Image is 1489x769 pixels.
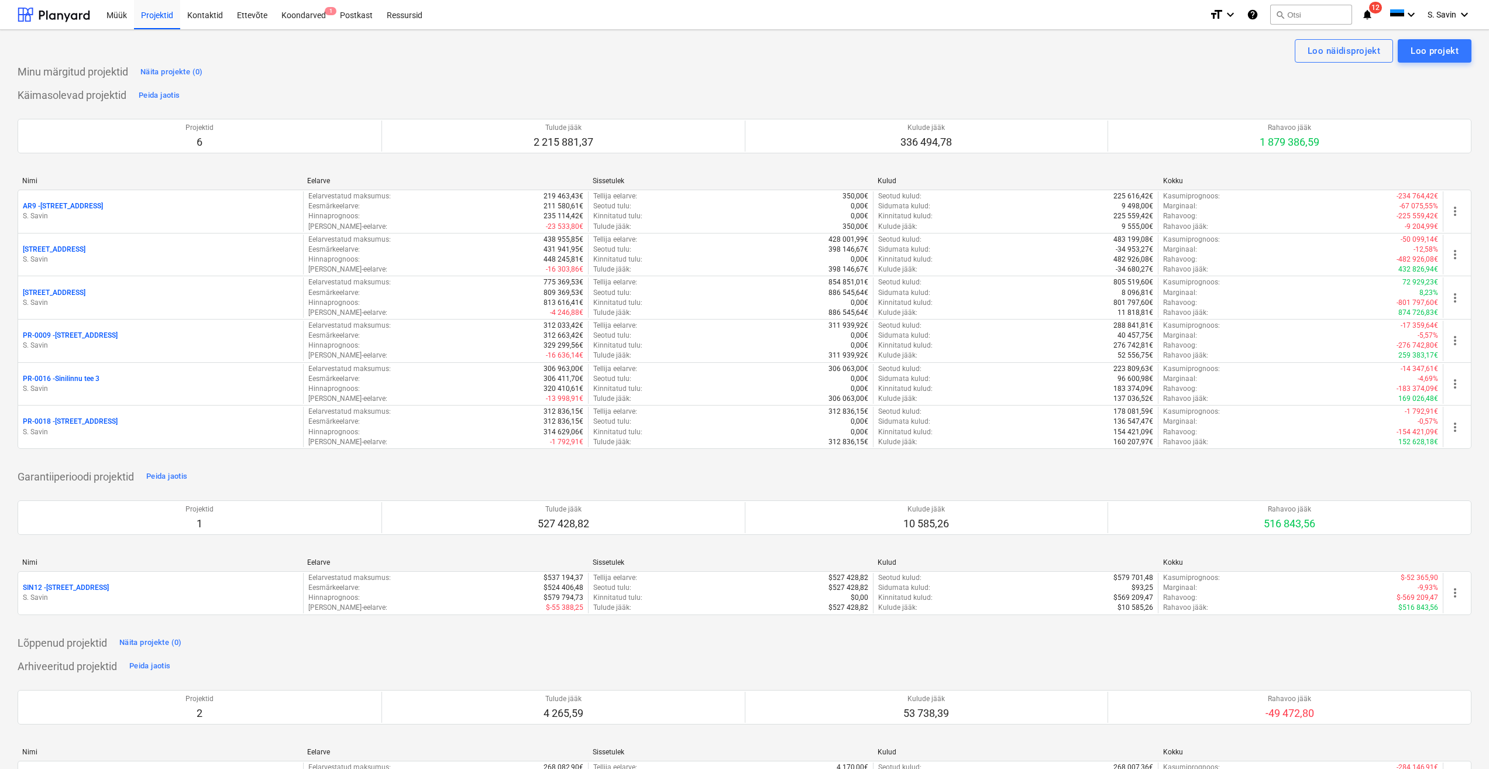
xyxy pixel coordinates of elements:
p: Hinnaprognoos : [308,255,360,265]
p: 516 843,56 [1264,517,1315,531]
p: 0,00€ [851,201,868,211]
p: Tellija eelarve : [593,277,637,287]
i: format_size [1209,8,1223,22]
p: S. Savin [23,427,298,437]
p: Eelarvestatud maksumus : [308,573,391,583]
p: 0,00€ [851,211,868,221]
p: 0,00€ [851,384,868,394]
p: 10 585,26 [903,517,949,531]
p: -34 680,27€ [1116,265,1153,274]
p: Kulude jääk : [878,394,917,404]
p: 160 207,97€ [1113,437,1153,447]
p: 775 369,53€ [544,277,583,287]
p: Kulude jääk : [878,437,917,447]
p: -276 742,80€ [1397,341,1438,351]
p: Kinnitatud kulud : [878,427,933,437]
p: Rahavoo jääk : [1163,351,1208,361]
p: Rahavoo jääk [1264,504,1315,514]
p: Rahavoog : [1163,211,1197,221]
div: Loo projekt [1411,43,1459,59]
p: Seotud kulud : [878,191,921,201]
p: 329 299,56€ [544,341,583,351]
p: Seotud tulu : [593,201,631,211]
p: PR-0018 - [STREET_ADDRESS] [23,417,118,427]
i: Abikeskus [1247,8,1258,22]
p: Garantiiperioodi projektid [18,470,134,484]
div: Sissetulek [593,177,868,185]
p: Tulude jääk : [593,351,631,361]
p: Tellija eelarve : [593,321,637,331]
p: $579 794,73 [544,593,583,603]
p: Seotud tulu : [593,245,631,255]
p: Rahavoo jääk : [1163,265,1208,274]
p: 874 726,83€ [1398,308,1438,318]
p: Tulude jääk : [593,265,631,274]
p: Tellija eelarve : [593,364,637,374]
p: PR-0016 - Sinilinnu tee 3 [23,374,99,384]
p: Eelarvestatud maksumus : [308,235,391,245]
p: -14 347,61€ [1401,364,1438,374]
p: Seotud kulud : [878,277,921,287]
p: Sidumata kulud : [878,331,930,341]
p: Seotud kulud : [878,573,921,583]
p: Kinnitatud tulu : [593,298,642,308]
p: 211 580,61€ [544,201,583,211]
p: 1 879 386,59 [1260,135,1319,149]
span: search [1275,10,1285,19]
p: 137 036,52€ [1113,394,1153,404]
i: keyboard_arrow_down [1223,8,1237,22]
p: -23 533,80€ [546,222,583,232]
p: $93,25 [1132,583,1153,593]
p: 154 421,09€ [1113,427,1153,437]
p: 259 383,17€ [1398,351,1438,361]
p: Seotud tulu : [593,288,631,298]
p: 813 616,41€ [544,298,583,308]
p: 0,00€ [851,255,868,265]
p: Rahavoog : [1163,255,1197,265]
p: 72 929,23€ [1402,277,1438,287]
p: 483 199,08€ [1113,235,1153,245]
p: Kulude jääk : [878,222,917,232]
div: PR-0018 -[STREET_ADDRESS]S. Savin [23,417,298,437]
p: $524 406,48 [544,583,583,593]
div: Peida jaotis [139,89,180,102]
p: 169 026,48€ [1398,394,1438,404]
p: [PERSON_NAME]-eelarve : [308,437,387,447]
p: 311 939,92€ [828,321,868,331]
p: Projektid [185,123,214,133]
p: -183 374,09€ [1397,384,1438,394]
p: Rahavoo jääk : [1163,437,1208,447]
p: Kulude jääk : [878,308,917,318]
p: Hinnaprognoos : [308,341,360,351]
p: 223 809,63€ [1113,364,1153,374]
p: Hinnaprognoos : [308,298,360,308]
p: 8,23% [1419,288,1438,298]
button: Loo näidisprojekt [1295,39,1393,63]
p: Seotud kulud : [878,407,921,417]
p: 178 081,59€ [1113,407,1153,417]
p: Eelarvestatud maksumus : [308,364,391,374]
p: Marginaal : [1163,417,1197,427]
p: 314 629,06€ [544,427,583,437]
p: 312 836,15€ [544,407,583,417]
p: 312 836,15€ [828,437,868,447]
p: -50 099,14€ [1401,235,1438,245]
p: -16 636,14€ [546,351,583,361]
p: 96 600,98€ [1117,374,1153,384]
div: Nimi [22,177,298,185]
p: 805 519,60€ [1113,277,1153,287]
div: Kokku [1163,177,1439,185]
p: Marginaal : [1163,201,1197,211]
p: -9,93% [1418,583,1438,593]
div: Loo näidisprojekt [1308,43,1380,59]
iframe: Chat Widget [1430,713,1489,769]
p: PR-0009 - [STREET_ADDRESS] [23,331,118,341]
p: Seotud kulud : [878,235,921,245]
div: Eelarve [307,177,583,185]
p: 0,00€ [851,298,868,308]
span: more_vert [1448,248,1462,262]
p: -17 359,64€ [1401,321,1438,331]
p: Sidumata kulud : [878,245,930,255]
p: -5,57% [1418,331,1438,341]
p: Rahavoog : [1163,341,1197,351]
